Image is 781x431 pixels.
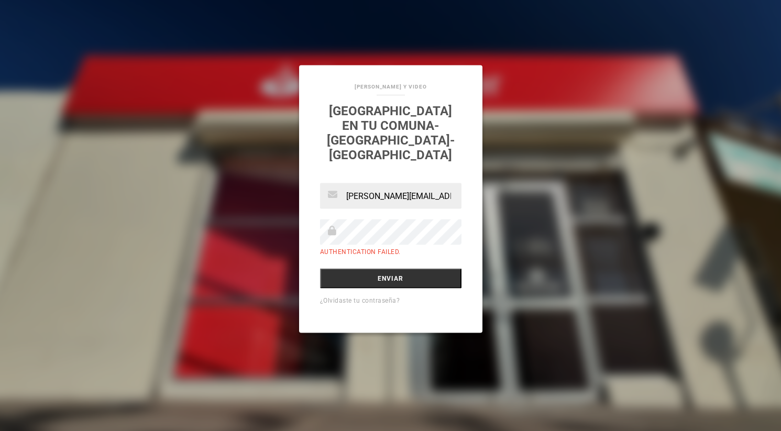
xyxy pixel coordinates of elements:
a: [PERSON_NAME] Y VIDEO [355,84,427,90]
input: Email [320,183,461,209]
label: Authentication failed. [320,248,401,256]
a: ¿Olvidaste tu contraseña? [320,297,400,304]
a: [GEOGRAPHIC_DATA] en tu comuna-[GEOGRAPHIC_DATA]-[GEOGRAPHIC_DATA] [327,104,455,162]
input: Enviar [320,269,461,289]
